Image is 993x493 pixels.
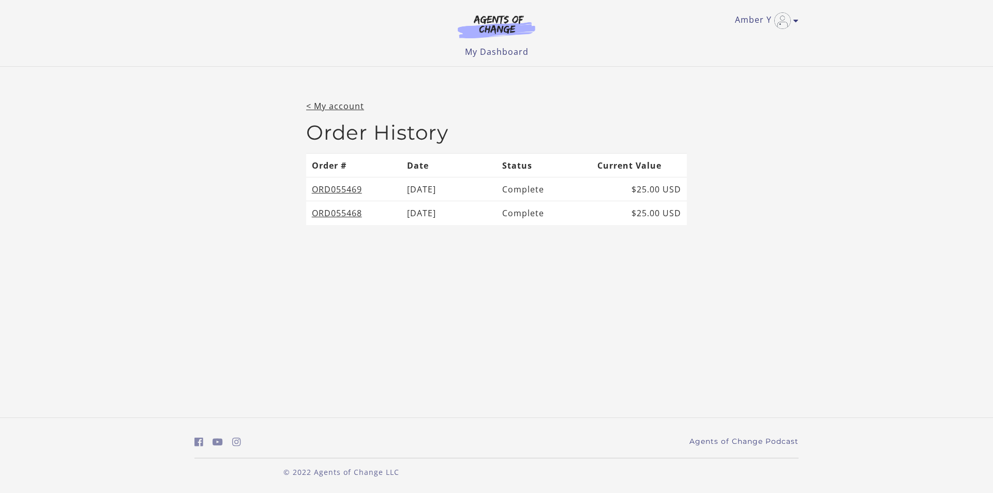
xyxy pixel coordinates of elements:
td: [DATE] [401,201,496,225]
th: Order # [306,153,401,177]
a: https://www.youtube.com/c/AgentsofChangeTestPrepbyMeaganMitchell (Open in a new window) [213,435,223,450]
img: Agents of Change Logo [447,14,546,38]
h2: Order History [306,121,687,145]
a: ORD055469 [312,184,362,195]
a: ORD055468 [312,207,362,219]
td: $25.00 USD [592,201,687,225]
td: $25.00 USD [592,177,687,201]
a: Toggle menu [735,12,793,29]
i: https://www.instagram.com/agentsofchangeprep/ (Open in a new window) [232,437,241,447]
th: Status [496,153,592,177]
th: Date [401,153,496,177]
i: https://www.facebook.com/groups/aswbtestprep (Open in a new window) [194,437,203,447]
i: https://www.youtube.com/c/AgentsofChangeTestPrepbyMeaganMitchell (Open in a new window) [213,437,223,447]
td: Complete [496,201,592,225]
a: https://www.facebook.com/groups/aswbtestprep (Open in a new window) [194,435,203,450]
td: [DATE] [401,177,496,201]
th: Current Value [592,153,687,177]
a: https://www.instagram.com/agentsofchangeprep/ (Open in a new window) [232,435,241,450]
p: © 2022 Agents of Change LLC [194,467,488,477]
a: Agents of Change Podcast [689,436,799,447]
a: < My account [306,100,364,112]
td: Complete [496,177,592,201]
a: My Dashboard [465,46,529,57]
